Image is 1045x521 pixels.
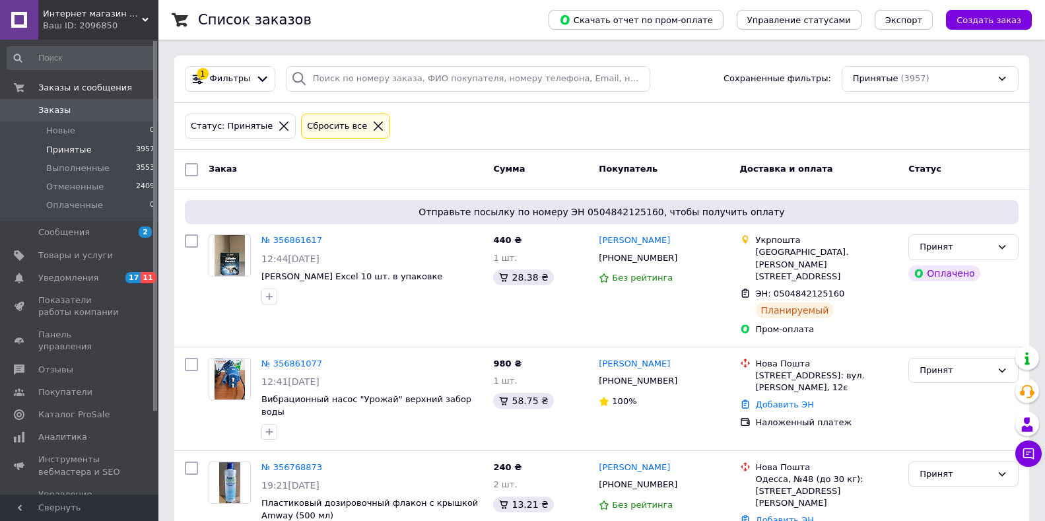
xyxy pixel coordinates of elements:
[38,364,73,376] span: Отзывы
[261,359,322,368] a: № 356861077
[493,359,522,368] span: 980 ₴
[261,462,322,472] a: № 356768873
[493,462,522,472] span: 240 ₴
[493,164,525,174] span: Сумма
[493,376,517,386] span: 1 шт.
[139,226,152,238] span: 2
[493,253,517,263] span: 1 шт.
[493,479,517,489] span: 2 шт.
[209,462,251,504] a: Фото товару
[559,14,713,26] span: Скачать отчет по пром-оплате
[920,240,992,254] div: Принят
[197,68,209,80] div: 1
[150,199,154,211] span: 0
[885,15,922,25] span: Экспорт
[747,15,851,25] span: Управление статусами
[38,409,110,421] span: Каталог ProSale
[957,15,1021,25] span: Создать заказ
[38,386,92,398] span: Покупатели
[599,164,657,174] span: Покупатель
[596,250,680,267] div: [PHONE_NUMBER]
[46,125,75,137] span: Новые
[756,399,814,409] a: Добавить ЭН
[493,393,553,409] div: 58.75 ₴
[46,144,92,156] span: Принятые
[933,15,1032,24] a: Создать заказ
[599,234,670,247] a: [PERSON_NAME]
[920,364,992,378] div: Принят
[756,370,898,394] div: [STREET_ADDRESS]: вул. [PERSON_NAME], 12є
[737,10,861,30] button: Управление статусами
[125,272,141,283] span: 17
[920,468,992,481] div: Принят
[740,164,833,174] span: Доставка и оплата
[756,417,898,429] div: Наложенный платеж
[756,473,898,510] div: Одесса, №48 (до 30 кг): [STREET_ADDRESS][PERSON_NAME]
[599,358,670,370] a: [PERSON_NAME]
[219,462,240,503] img: Фото товару
[38,329,122,353] span: Панель управления
[612,500,673,510] span: Без рейтинга
[7,46,156,70] input: Поиск
[493,269,553,285] div: 28.38 ₴
[261,394,471,417] a: Вибрационный насос "Урожай" верхний забор воды
[596,372,680,390] div: [PHONE_NUMBER]
[188,120,275,133] div: Статус: Принятые
[946,10,1032,30] button: Создать заказ
[724,73,831,85] span: Сохраненные фильтры:
[150,125,154,137] span: 0
[38,489,122,512] span: Управление сайтом
[46,181,104,193] span: Отмененные
[190,205,1013,219] span: Отправьте посылку по номеру ЭН 0504842125160, чтобы получить оплату
[875,10,933,30] button: Экспорт
[38,454,122,477] span: Инструменты вебмастера и SEO
[756,462,898,473] div: Нова Пошта
[136,181,154,193] span: 2409
[38,431,87,443] span: Аналитика
[210,73,251,85] span: Фильтры
[38,104,71,116] span: Заказы
[1015,440,1042,467] button: Чат с покупателем
[549,10,724,30] button: Скачать отчет по пром-оплате
[38,250,113,261] span: Товары и услуги
[38,82,132,94] span: Заказы и сообщения
[261,271,442,281] a: [PERSON_NAME] Excel 10 шт. в упаковке
[46,199,103,211] span: Оплаченные
[756,358,898,370] div: Нова Пошта
[136,144,154,156] span: 3957
[141,272,156,283] span: 11
[261,498,478,520] a: Пластиковый дозировочный флакон с крышкой Amway (500 мл)
[853,73,898,85] span: Принятые
[612,273,673,283] span: Без рейтинга
[136,162,154,174] span: 3553
[261,254,320,264] span: 12:44[DATE]
[43,8,142,20] span: Интернет магазин Holla
[612,396,636,406] span: 100%
[209,358,251,400] a: Фото товару
[493,235,522,245] span: 440 ₴
[261,235,322,245] a: № 356861617
[198,12,312,28] h1: Список заказов
[209,164,237,174] span: Заказ
[304,120,370,133] div: Сбросить все
[38,226,90,238] span: Сообщения
[261,480,320,491] span: 19:21[DATE]
[286,66,650,92] input: Поиск по номеру заказа, ФИО покупателя, номеру телефона, Email, номеру накладной
[756,302,834,318] div: Планируемый
[38,295,122,318] span: Показатели работы компании
[900,73,929,83] span: (3957)
[908,164,941,174] span: Статус
[46,162,110,174] span: Выполненные
[43,20,158,32] div: Ваш ID: 2096850
[209,234,251,277] a: Фото товару
[215,235,246,276] img: Фото товару
[756,234,898,246] div: Укрпошта
[756,324,898,335] div: Пром-оплата
[908,265,980,281] div: Оплачено
[215,359,246,399] img: Фото товару
[756,289,845,298] span: ЭН: 0504842125160
[756,246,898,283] div: [GEOGRAPHIC_DATA]. [PERSON_NAME][STREET_ADDRESS]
